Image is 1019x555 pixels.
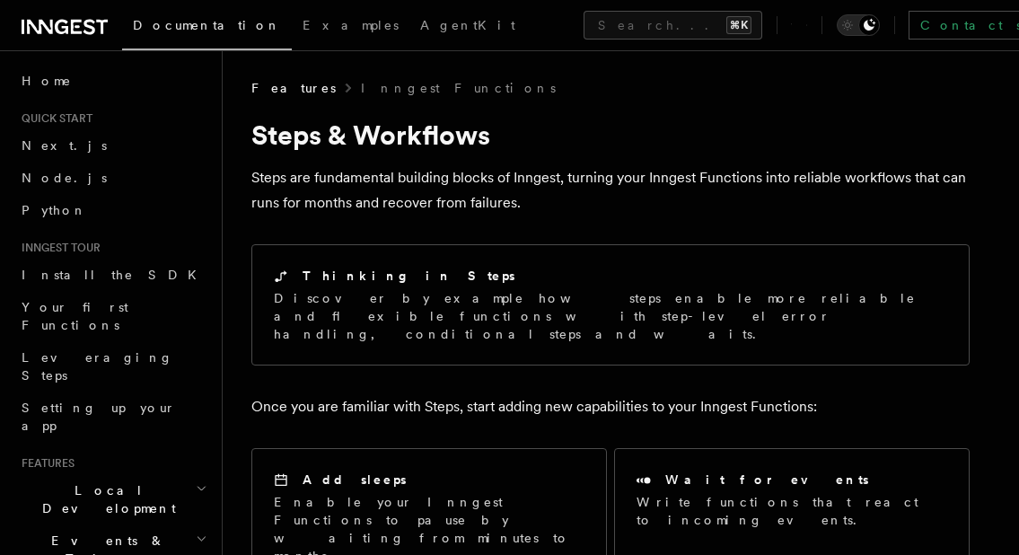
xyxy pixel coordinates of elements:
a: Next.js [14,129,211,162]
a: Install the SDK [14,259,211,291]
span: Documentation [133,18,281,32]
p: Discover by example how steps enable more reliable and flexible functions with step-level error h... [274,289,947,343]
h2: Wait for events [665,471,869,489]
span: Next.js [22,138,107,153]
span: Features [14,456,75,471]
span: Leveraging Steps [22,350,173,383]
span: Home [22,72,72,90]
a: Home [14,65,211,97]
h1: Steps & Workflows [251,119,970,151]
a: Python [14,194,211,226]
span: Local Development [14,481,196,517]
span: Setting up your app [22,401,176,433]
span: Features [251,79,336,97]
span: Examples [303,18,399,32]
kbd: ⌘K [726,16,751,34]
a: Examples [292,5,409,48]
span: Inngest tour [14,241,101,255]
p: Steps are fundamental building blocks of Inngest, turning your Inngest Functions into reliable wo... [251,165,970,216]
h2: Thinking in Steps [303,267,515,285]
a: Thinking in StepsDiscover by example how steps enable more reliable and flexible functions with s... [251,244,970,366]
a: Your first Functions [14,291,211,341]
p: Write functions that react to incoming events. [637,493,947,529]
a: Inngest Functions [361,79,556,97]
span: Quick start [14,111,92,126]
span: AgentKit [420,18,515,32]
button: Local Development [14,474,211,524]
p: Once you are familiar with Steps, start adding new capabilities to your Inngest Functions: [251,394,970,419]
span: Python [22,203,87,217]
span: Node.js [22,171,107,185]
span: Install the SDK [22,268,207,282]
a: Setting up your app [14,392,211,442]
h2: Add sleeps [303,471,407,489]
span: Your first Functions [22,300,128,332]
a: Documentation [122,5,292,50]
button: Search...⌘K [584,11,762,40]
button: Toggle dark mode [837,14,880,36]
a: Node.js [14,162,211,194]
a: AgentKit [409,5,526,48]
a: Leveraging Steps [14,341,211,392]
